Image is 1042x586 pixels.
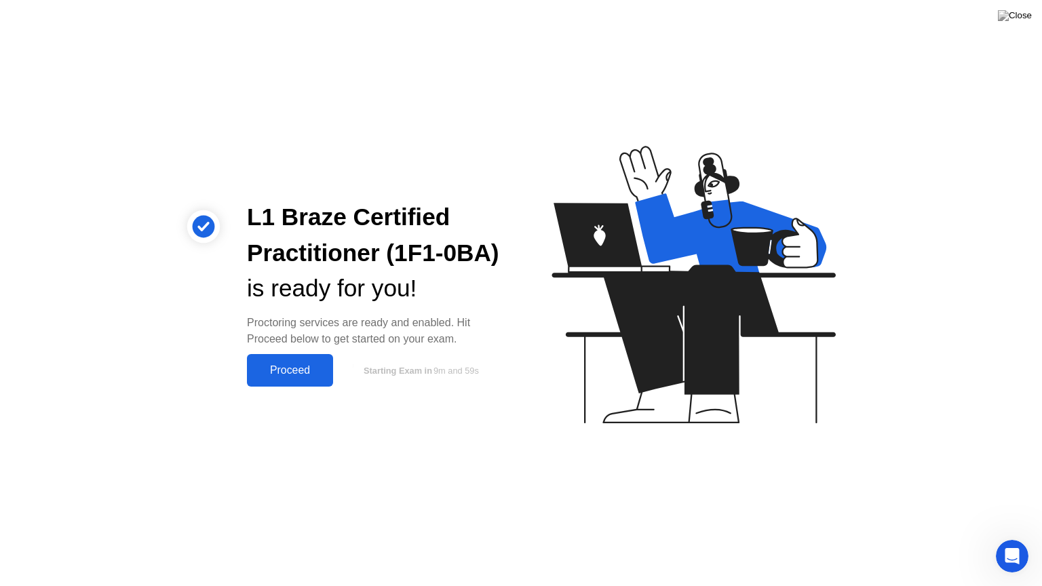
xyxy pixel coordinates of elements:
[161,465,180,492] span: 😃
[998,10,1032,21] img: Close
[126,465,145,492] span: 😐
[247,354,333,387] button: Proceed
[83,465,118,492] span: disappointed reaction
[251,364,329,376] div: Proceed
[212,5,238,31] button: Expand window
[247,315,499,347] div: Proctoring services are ready and enabled. Hit Proceed below to get started on your exam.
[433,366,479,376] span: 9m and 59s
[16,451,255,466] div: Did this answer your question?
[153,465,189,492] span: smiley reaction
[238,5,263,30] div: Close
[247,271,499,307] div: is ready for you!
[996,540,1028,572] iframe: Intercom live chat
[247,199,499,271] div: L1 Braze Certified Practitioner (1F1-0BA)
[90,465,110,492] span: 😞
[118,465,153,492] span: neutral face reaction
[9,5,35,31] button: go back
[340,357,499,383] button: Starting Exam in9m and 59s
